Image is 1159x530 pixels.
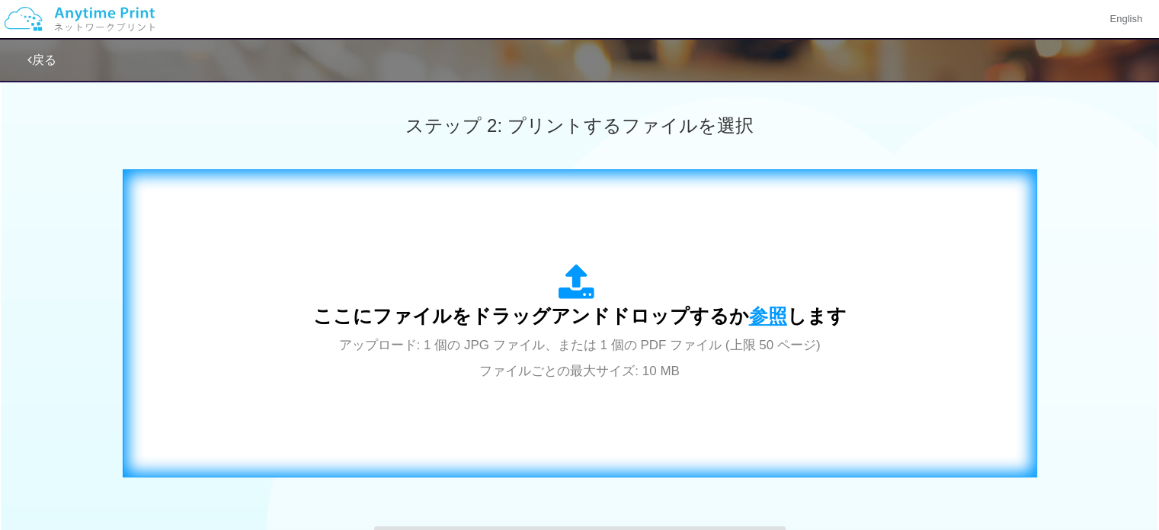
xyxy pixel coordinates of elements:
span: ここにファイルをドラッグアンドドロップするか します [313,305,847,326]
a: 戻る [27,53,56,66]
span: ステップ 2: プリントするファイルを選択 [405,115,753,136]
span: アップロード: 1 個の JPG ファイル、または 1 個の PDF ファイル (上限 50 ページ) ファイルごとの最大サイズ: 10 MB [339,338,821,378]
span: 参照 [749,305,787,326]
